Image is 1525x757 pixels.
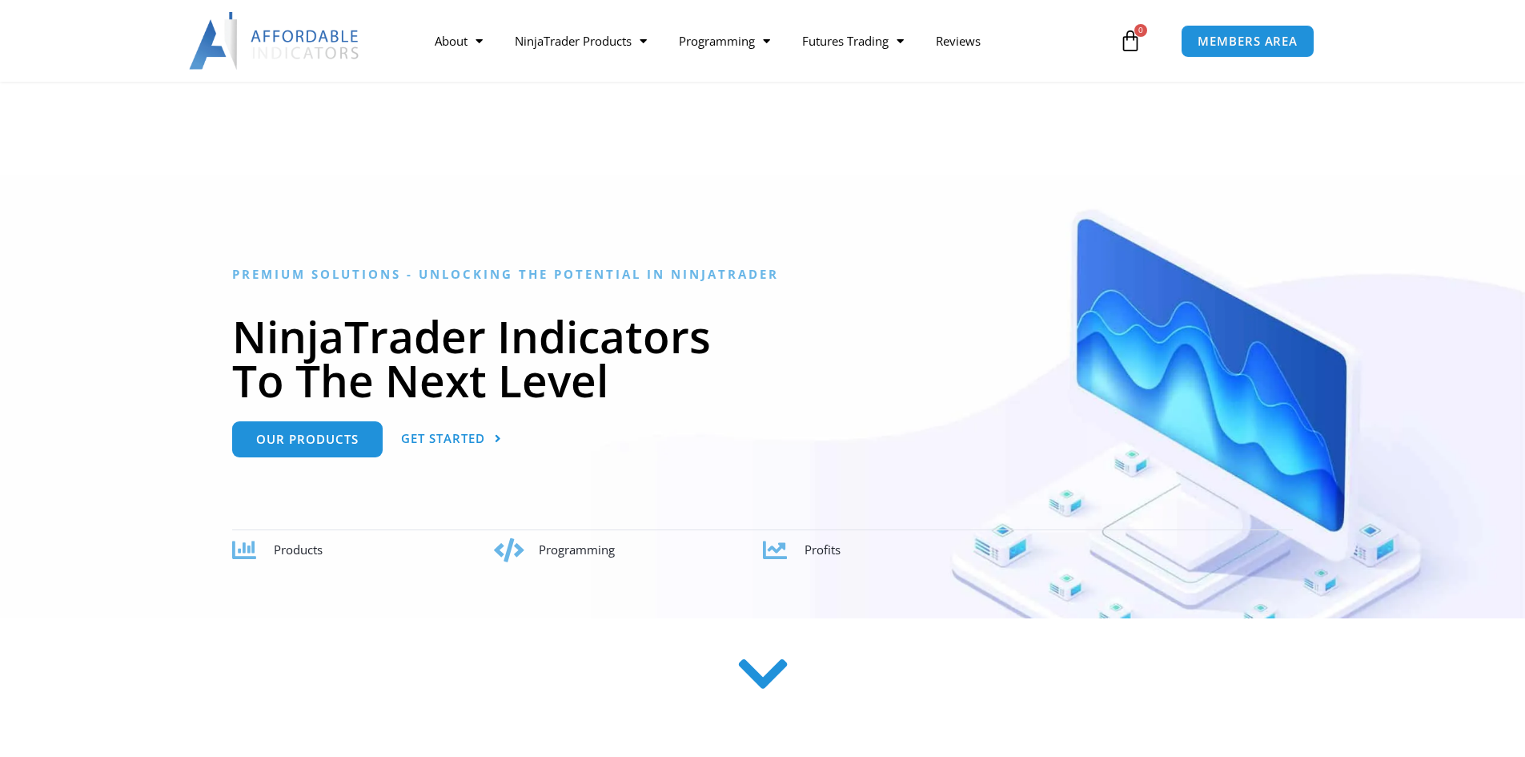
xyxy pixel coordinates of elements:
[256,433,359,445] span: Our Products
[1198,35,1298,47] span: MEMBERS AREA
[232,267,1293,282] h6: Premium Solutions - Unlocking the Potential in NinjaTrader
[401,433,485,445] span: Get Started
[499,22,663,59] a: NinjaTrader Products
[1134,24,1147,37] span: 0
[539,542,615,558] span: Programming
[786,22,920,59] a: Futures Trading
[274,542,323,558] span: Products
[401,421,502,457] a: Get Started
[419,22,499,59] a: About
[232,421,383,457] a: Our Products
[189,12,361,70] img: LogoAI | Affordable Indicators – NinjaTrader
[663,22,786,59] a: Programming
[419,22,1115,59] nav: Menu
[1181,25,1314,58] a: MEMBERS AREA
[920,22,997,59] a: Reviews
[805,542,841,558] span: Profits
[1095,18,1166,64] a: 0
[232,314,1293,402] h1: NinjaTrader Indicators To The Next Level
